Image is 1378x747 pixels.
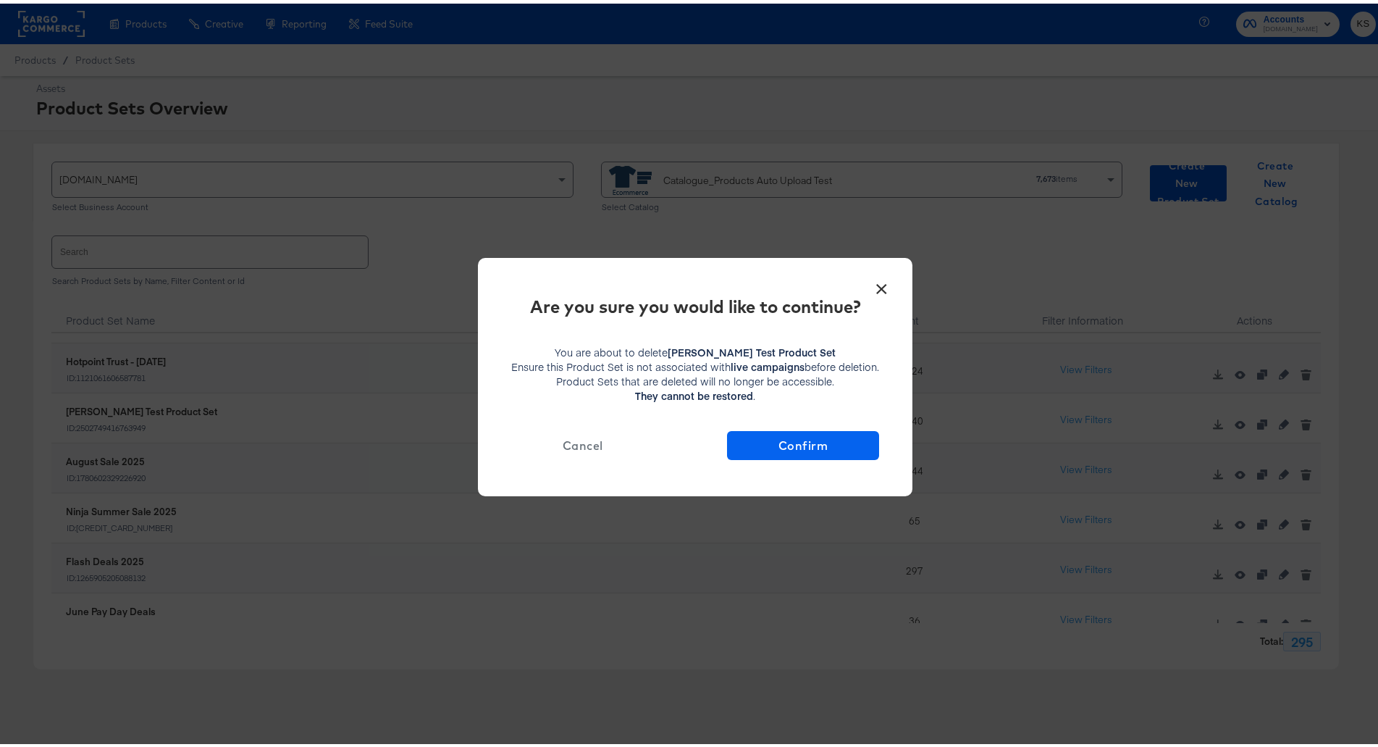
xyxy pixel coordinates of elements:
span: Confirm [733,432,873,452]
div: Are you sure you would like to continue? [511,291,879,315]
div: You are about to delete [511,341,879,356]
strong: live campaigns [731,356,804,370]
div: Ensure this Product Set is not associated with before deletion. [511,356,879,370]
div: Product Sets that are deleted will no longer be accessible. [511,370,879,385]
button: Confirm [727,427,879,456]
div: . [511,385,879,399]
strong: [PERSON_NAME] Test Product Set [668,341,836,356]
strong: They cannot be restored [635,385,753,399]
button: × [868,269,894,295]
button: Cancel [511,427,655,456]
span: Cancel [517,432,649,452]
